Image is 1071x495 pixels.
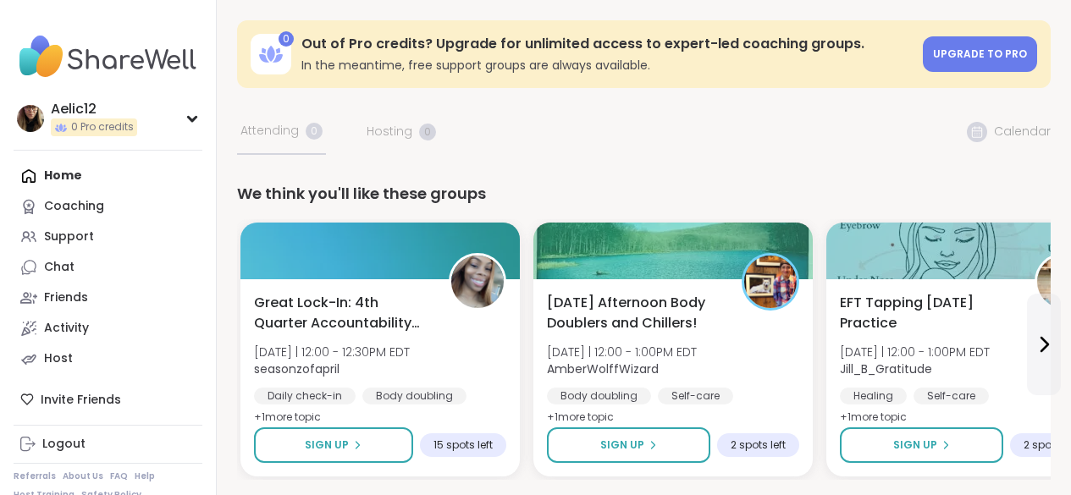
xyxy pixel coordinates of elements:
span: 0 Pro credits [71,120,134,135]
div: 0 [279,31,294,47]
h3: Out of Pro credits? Upgrade for unlimited access to expert-led coaching groups. [301,35,913,53]
div: Host [44,350,73,367]
span: [DATE] | 12:00 - 1:00PM EDT [840,344,990,360]
a: Support [14,222,202,252]
span: [DATE] Afternoon Body Doublers and Chillers! [547,293,723,333]
span: Sign Up [600,437,644,453]
div: Invite Friends [14,384,202,415]
div: Body doubling [547,388,651,404]
a: Activity [14,313,202,344]
span: [DATE] | 12:00 - 1:00PM EDT [547,344,697,360]
span: Upgrade to Pro [933,47,1027,61]
span: Great Lock-In: 4th Quarter Accountability Partner [254,293,430,333]
a: Upgrade to Pro [923,36,1037,72]
div: Chat [44,259,75,276]
span: EFT Tapping [DATE] Practice [840,293,1016,333]
a: About Us [63,470,103,482]
img: Aelic12 [17,105,44,132]
b: seasonzofapril [254,360,340,377]
div: Aelic12 [51,100,137,118]
div: Healing [840,388,907,404]
div: Body doubling [362,388,466,404]
div: Coaching [44,198,104,215]
a: Host [14,344,202,374]
div: Activity [44,320,89,337]
a: Logout [14,429,202,459]
div: Daily check-in [254,388,356,404]
a: FAQ [110,470,128,482]
h3: In the meantime, free support groups are always available. [301,57,913,74]
b: AmberWolffWizard [547,360,659,377]
div: Support [44,228,94,245]
span: 15 spots left [433,438,493,452]
button: Sign Up [254,427,413,463]
a: Chat [14,252,202,283]
img: seasonzofapril [451,256,504,308]
span: Sign Up [893,437,937,453]
span: [DATE] | 12:00 - 12:30PM EDT [254,344,410,360]
div: Self-care [914,388,989,404]
img: ShareWell Nav Logo [14,27,202,86]
span: Sign Up [305,437,349,453]
div: We think you'll like these groups [237,182,1051,206]
div: Self-care [658,388,733,404]
button: Sign Up [547,427,710,463]
img: AmberWolffWizard [744,256,797,308]
button: Sign Up [840,427,1003,463]
div: Logout [42,436,86,453]
b: Jill_B_Gratitude [840,360,932,377]
div: Friends [44,289,88,306]
span: 2 spots left [731,438,786,452]
a: Referrals [14,470,56,482]
a: Friends [14,283,202,313]
a: Help [135,470,155,482]
a: Coaching [14,191,202,222]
